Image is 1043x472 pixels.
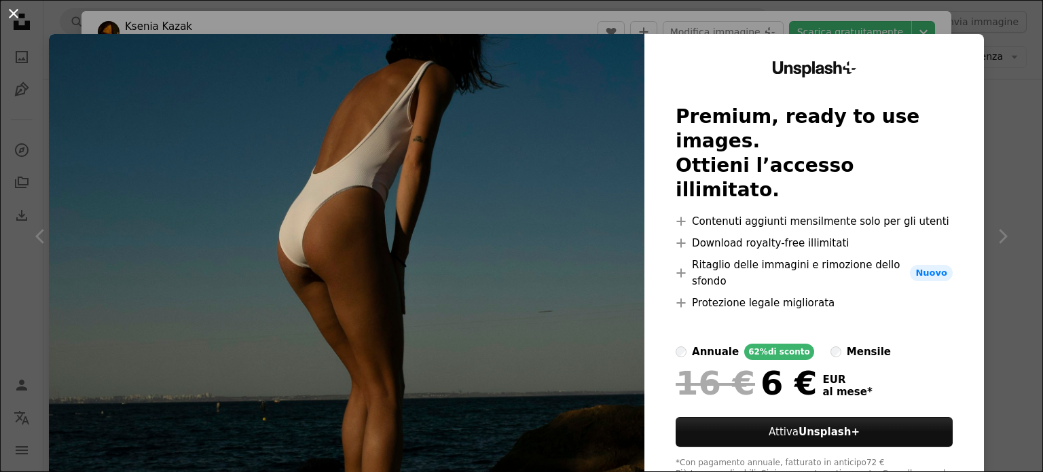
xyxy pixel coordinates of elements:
[799,426,860,438] strong: Unsplash+
[676,417,953,447] button: AttivaUnsplash+
[910,265,952,281] span: Nuovo
[676,365,817,401] div: 6 €
[823,374,873,386] span: EUR
[676,105,953,202] h2: Premium, ready to use images. Ottieni l’accesso illimitato.
[847,344,891,360] div: mensile
[830,346,841,357] input: mensile
[676,257,953,289] li: Ritaglio delle immagini e rimozione dello sfondo
[676,235,953,251] li: Download royalty-free illimitati
[676,365,755,401] span: 16 €
[744,344,814,360] div: 62% di sconto
[676,213,953,230] li: Contenuti aggiunti mensilmente solo per gli utenti
[676,295,953,311] li: Protezione legale migliorata
[692,344,739,360] div: annuale
[676,346,687,357] input: annuale62%di sconto
[823,386,873,398] span: al mese *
